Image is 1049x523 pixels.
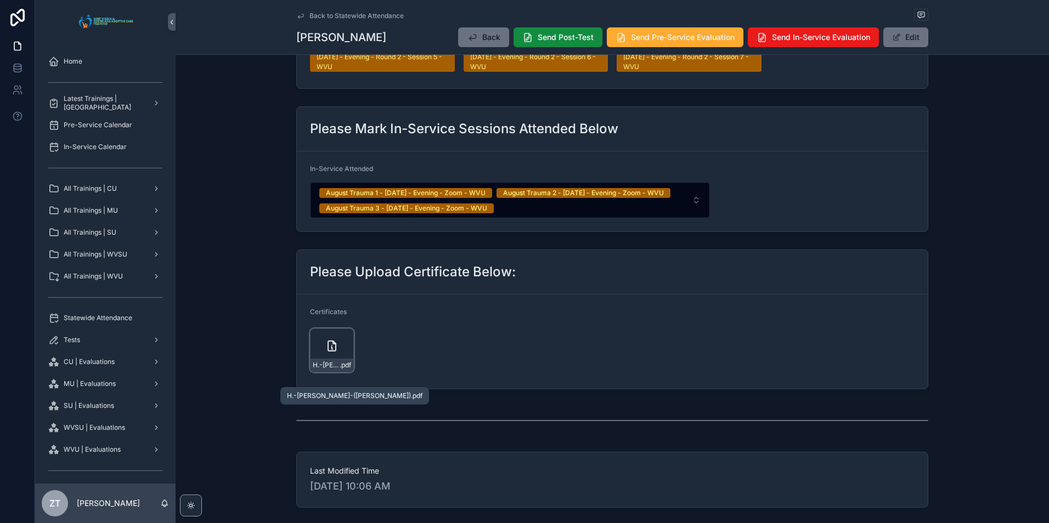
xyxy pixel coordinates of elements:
[748,27,879,47] button: Send In-Service Evaluation
[42,396,169,416] a: SU | Evaluations
[319,202,494,213] button: Unselect AUGUST_TRAUMA_3_8272025_EVENING_ZOOM_WVU
[64,423,125,432] span: WVSU | Evaluations
[42,179,169,198] a: All Trainings | CU
[64,250,127,259] span: All Trainings | WVSU
[64,445,121,454] span: WVU | Evaluations
[883,27,928,47] button: Edit
[631,32,735,43] span: Send Pre-Service Evaluation
[35,44,176,484] div: scrollable content
[296,12,404,20] a: Back to Statewide Attendance
[42,266,169,286] a: All Trainings | WVU
[64,228,116,237] span: All Trainings | SU
[310,308,347,316] span: Certificates
[503,188,664,198] div: August Trauma 2 - [DATE] - Evening - Zoom - WVU
[42,418,169,437] a: WVSU | Evaluations
[497,187,670,198] button: Unselect AUGUST_TRAUMA_2_8272025_EVENING_ZOOM_WVU
[310,263,516,281] h2: Please Upload Certificate Below:
[64,379,116,388] span: MU | Evaluations
[64,57,82,66] span: Home
[42,330,169,350] a: Tests
[310,182,710,218] button: Select Button
[607,27,743,47] button: Send Pre-Service Evaluation
[538,32,594,43] span: Send Post-Test
[470,52,602,72] div: [DATE] - Evening - Round 2 - Session 6 - WVU
[42,245,169,264] a: All Trainings | WVSU
[42,374,169,394] a: MU | Evaluations
[313,361,340,369] span: H.-[PERSON_NAME]-([PERSON_NAME])
[42,137,169,157] a: In-Service Calendar
[77,498,140,509] p: [PERSON_NAME]
[514,27,602,47] button: Send Post-Test
[326,188,486,198] div: August Trauma 1 - [DATE] - Evening - Zoom - WVU
[310,465,915,476] span: Last Modified Time
[64,357,115,366] span: CU | Evaluations
[287,391,422,400] div: H.-[PERSON_NAME]-([PERSON_NAME]).pdf
[64,336,80,344] span: Tests
[64,314,132,322] span: Statewide Attendance
[42,223,169,242] a: All Trainings | SU
[458,27,509,47] button: Back
[64,401,114,410] span: SU | Evaluations
[42,440,169,459] a: WVU | Evaluations
[309,12,404,20] span: Back to Statewide Attendance
[340,361,351,369] span: .pdf
[64,184,117,193] span: All Trainings | CU
[42,115,169,135] a: Pre-Service Calendar
[64,121,132,129] span: Pre-Service Calendar
[310,479,915,494] span: [DATE] 10:06 AM
[49,497,60,510] span: ZT
[772,32,870,43] span: Send In-Service Evaluation
[310,120,618,138] h2: Please Mark In-Service Sessions Attended Below
[64,272,123,281] span: All Trainings | WVU
[42,308,169,328] a: Statewide Attendance
[76,13,136,31] img: App logo
[296,30,386,45] h1: [PERSON_NAME]
[482,32,500,43] span: Back
[42,201,169,220] a: All Trainings | MU
[42,352,169,372] a: CU | Evaluations
[317,52,448,72] div: [DATE] - Evening - Round 2 - Session 5 - WVU
[42,93,169,113] a: Latest Trainings | [GEOGRAPHIC_DATA]
[326,203,487,213] div: August Trauma 3 - [DATE] - Evening - Zoom - WVU
[64,143,127,151] span: In-Service Calendar
[42,52,169,71] a: Home
[64,206,118,215] span: All Trainings | MU
[310,164,373,173] span: In-Service Attended
[319,187,492,198] button: Unselect AUGUST_TRAUMA_1_8272025_EVENING_ZOOM_WVU
[64,94,144,112] span: Latest Trainings | [GEOGRAPHIC_DATA]
[623,52,755,72] div: [DATE] - Evening - Round 2 - Session 7 - WVU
